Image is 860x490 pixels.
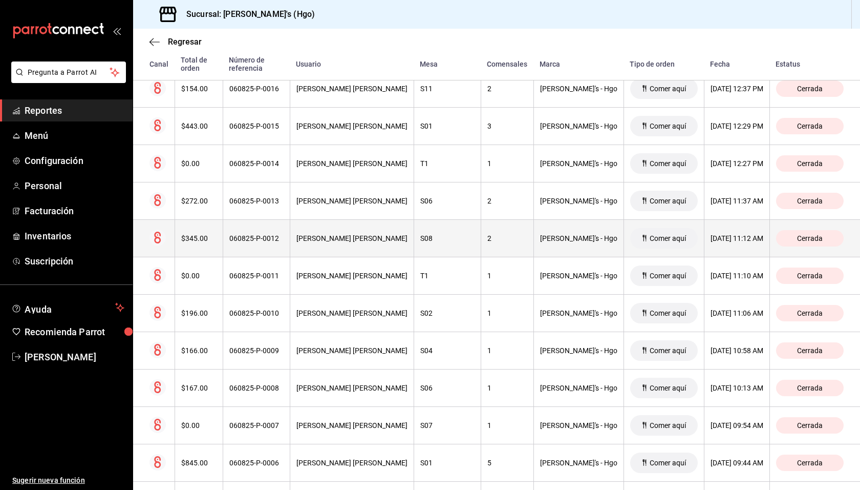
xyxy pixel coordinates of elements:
[181,234,217,242] div: $345.00
[540,122,617,130] div: [PERSON_NAME]'s - Hgo
[487,122,527,130] div: 3
[793,384,827,392] span: Cerrada
[646,459,690,467] span: Comer aquí
[540,421,617,430] div: [PERSON_NAME]'s - Hgo
[181,459,217,467] div: $845.00
[25,254,124,268] span: Suscripción
[540,272,617,280] div: [PERSON_NAME]'s - Hgo
[630,60,698,68] div: Tipo de orden
[793,197,827,205] span: Cerrada
[25,179,124,193] span: Personal
[793,234,827,242] span: Cerrada
[181,346,217,355] div: $166.00
[25,204,124,218] span: Facturación
[420,309,475,317] div: S02
[487,197,527,205] div: 2
[181,85,217,93] div: $154.00
[229,159,284,168] div: 060825-P-0014
[540,197,617,205] div: [PERSON_NAME]'s - Hgo
[420,459,475,467] div: S01
[646,346,690,355] span: Comer aquí
[646,85,690,93] span: Comer aquí
[646,122,690,130] span: Comer aquí
[420,234,475,242] div: S08
[793,346,827,355] span: Cerrada
[296,60,407,68] div: Usuario
[149,37,202,47] button: Regresar
[181,197,217,205] div: $272.00
[711,85,763,93] div: [DATE] 12:37 PM
[25,104,124,117] span: Reportes
[25,229,124,243] span: Inventarios
[487,60,527,68] div: Comensales
[181,384,217,392] div: $167.00
[229,384,284,392] div: 060825-P-0008
[229,346,284,355] div: 060825-P-0009
[711,384,763,392] div: [DATE] 10:13 AM
[296,85,407,93] div: [PERSON_NAME] [PERSON_NAME]
[711,234,763,242] div: [DATE] 11:12 AM
[540,60,617,68] div: Marca
[540,159,617,168] div: [PERSON_NAME]'s - Hgo
[420,60,475,68] div: Mesa
[711,309,763,317] div: [DATE] 11:06 AM
[710,60,763,68] div: Fecha
[487,85,527,93] div: 2
[420,346,475,355] div: S04
[229,421,284,430] div: 060825-P-0007
[229,197,284,205] div: 060825-P-0013
[420,122,475,130] div: S01
[793,272,827,280] span: Cerrada
[487,159,527,168] div: 1
[113,27,121,35] button: open_drawer_menu
[711,272,763,280] div: [DATE] 11:10 AM
[420,272,475,280] div: T1
[229,272,284,280] div: 060825-P-0011
[540,459,617,467] div: [PERSON_NAME]'s - Hgo
[229,85,284,93] div: 060825-P-0016
[646,272,690,280] span: Comer aquí
[793,85,827,93] span: Cerrada
[25,350,124,364] span: [PERSON_NAME]
[181,159,217,168] div: $0.00
[487,384,527,392] div: 1
[646,197,690,205] span: Comer aquí
[25,154,124,168] span: Configuración
[711,122,763,130] div: [DATE] 12:29 PM
[711,346,763,355] div: [DATE] 10:58 AM
[487,346,527,355] div: 1
[487,272,527,280] div: 1
[296,421,407,430] div: [PERSON_NAME] [PERSON_NAME]
[181,309,217,317] div: $196.00
[487,234,527,242] div: 2
[646,159,690,168] span: Comer aquí
[646,421,690,430] span: Comer aquí
[540,384,617,392] div: [PERSON_NAME]'s - Hgo
[229,309,284,317] div: 060825-P-0010
[181,122,217,130] div: $443.00
[420,421,475,430] div: S07
[181,421,217,430] div: $0.00
[711,197,763,205] div: [DATE] 11:37 AM
[296,272,407,280] div: [PERSON_NAME] [PERSON_NAME]
[711,459,763,467] div: [DATE] 09:44 AM
[28,67,110,78] span: Pregunta a Parrot AI
[296,234,407,242] div: [PERSON_NAME] [PERSON_NAME]
[793,159,827,168] span: Cerrada
[420,384,475,392] div: S06
[178,8,315,21] h3: Sucursal: [PERSON_NAME]'s (Hgo)
[420,159,475,168] div: T1
[7,74,126,85] a: Pregunta a Parrot AI
[181,272,217,280] div: $0.00
[296,384,407,392] div: [PERSON_NAME] [PERSON_NAME]
[229,459,284,467] div: 060825-P-0006
[793,421,827,430] span: Cerrada
[296,197,407,205] div: [PERSON_NAME] [PERSON_NAME]
[296,122,407,130] div: [PERSON_NAME] [PERSON_NAME]
[646,309,690,317] span: Comer aquí
[711,159,763,168] div: [DATE] 12:27 PM
[296,346,407,355] div: [PERSON_NAME] [PERSON_NAME]
[487,309,527,317] div: 1
[11,62,126,83] button: Pregunta a Parrot AI
[420,197,475,205] div: S06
